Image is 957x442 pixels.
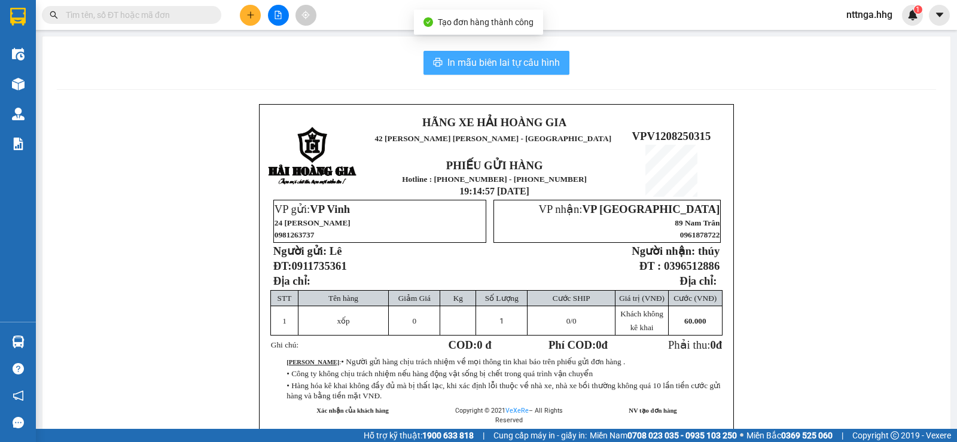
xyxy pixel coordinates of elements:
span: Tên hàng [328,294,358,303]
span: 1 [282,316,287,325]
span: STT [278,294,292,303]
span: message [13,417,24,428]
strong: HÃNG XE HẢI HOÀNG GIA [422,116,566,129]
img: warehouse-icon [12,48,25,60]
span: 1 [916,5,920,14]
span: 89 Nam Trân [675,218,720,227]
span: 0 đ [477,339,491,351]
span: printer [433,57,443,69]
button: aim [295,5,316,26]
button: file-add [268,5,289,26]
span: • Hàng hóa kê khai không đầy đủ mà bị thất lạc, khi xác định lỗi thuộc về nhà xe, nhà xe bồi thườ... [287,381,721,400]
span: 24 [PERSON_NAME] [275,218,351,227]
span: Địa chỉ: [273,275,310,287]
span: aim [301,11,310,19]
span: ⚪️ [740,433,743,438]
span: VP Vinh [310,203,350,215]
img: logo-vxr [10,8,26,26]
strong: Địa chỉ: [679,275,717,287]
strong: NV tạo đơn hàng [629,407,676,414]
span: Kg [453,294,463,303]
span: VPV1208250315 [632,130,711,142]
img: solution-icon [12,138,25,150]
span: Cung cấp máy in - giấy in: [493,429,587,442]
span: 42 [PERSON_NAME] [PERSON_NAME] - [GEOGRAPHIC_DATA] [374,134,611,143]
strong: [PERSON_NAME] [287,359,339,365]
span: Phải thu: [668,339,722,351]
strong: 0708 023 035 - 0935 103 250 [627,431,737,440]
span: search [50,11,58,19]
span: Hỗ trợ kỹ thuật: [364,429,474,442]
strong: PHIẾU GỬI HÀNG [446,159,543,172]
span: Copyright © 2021 – All Rights Reserved [455,407,563,424]
span: Tạo đơn hàng thành công [438,17,534,27]
span: • Người gửi hàng chịu trách nhiệm về mọi thông tin khai báo trên phiếu gửi đơn hàng . [341,357,625,366]
strong: ĐT : [639,260,661,272]
span: notification [13,390,24,401]
strong: COD: [449,339,492,351]
strong: 0369 525 060 [781,431,833,440]
span: caret-down [934,10,945,20]
span: question-circle [13,363,24,374]
strong: Phí COD: đ [548,339,608,351]
span: xốp [337,316,349,325]
span: 0 [413,316,417,325]
span: In mẫu biên lai tự cấu hình [447,55,560,70]
img: logo [268,127,358,186]
strong: Xác nhận của khách hàng [316,407,389,414]
span: 0 [710,339,715,351]
strong: Người nhận: [632,245,695,257]
span: Miền Nam [590,429,737,442]
span: 19:14:57 [DATE] [459,186,529,196]
span: Giá trị (VNĐ) [619,294,665,303]
img: warehouse-icon [12,108,25,120]
span: 0 [566,316,571,325]
img: warehouse-icon [12,336,25,348]
span: | [842,429,843,442]
img: icon-new-feature [907,10,918,20]
span: Miền Bắc [746,429,833,442]
strong: ĐT: [273,260,347,272]
span: VP [GEOGRAPHIC_DATA] [582,203,720,215]
a: VeXeRe [505,407,529,414]
input: Tìm tên, số ĐT hoặc mã đơn [66,8,207,22]
span: /0 [566,316,577,325]
span: 60.000 [684,316,706,325]
button: plus [240,5,261,26]
span: copyright [891,431,899,440]
img: warehouse-icon [12,78,25,90]
span: check-circle [423,17,433,27]
span: file-add [274,11,282,19]
span: 0 [596,339,601,351]
span: VP gửi: [275,203,350,215]
span: Khách không kê khai [620,309,663,332]
span: VP nhận: [538,203,720,215]
span: • Công ty không chịu trách nhiệm nếu hàng động vật sống bị chết trong quá trình vận chuyển [287,369,593,378]
span: nttnga.hhg [837,7,902,22]
span: 1 [499,316,504,325]
span: 0961878722 [680,230,720,239]
span: Cước (VNĐ) [673,294,717,303]
span: Lê [330,245,342,257]
span: 0396512886 [664,260,720,272]
span: | [483,429,484,442]
span: Giảm Giá [398,294,431,303]
strong: Người gửi: [273,245,327,257]
span: plus [246,11,255,19]
span: Ghi chú: [271,340,298,349]
strong: Hotline : [PHONE_NUMBER] - [PHONE_NUMBER] [402,175,587,184]
span: đ [716,339,722,351]
span: Cước SHIP [553,294,590,303]
button: printerIn mẫu biên lai tự cấu hình [423,51,569,75]
span: 0981263737 [275,230,315,239]
strong: 1900 633 818 [422,431,474,440]
span: thúy [698,245,720,257]
span: : [287,359,625,365]
span: Số Lượng [485,294,519,303]
button: caret-down [929,5,950,26]
sup: 1 [914,5,922,14]
span: 0911735361 [292,260,347,272]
